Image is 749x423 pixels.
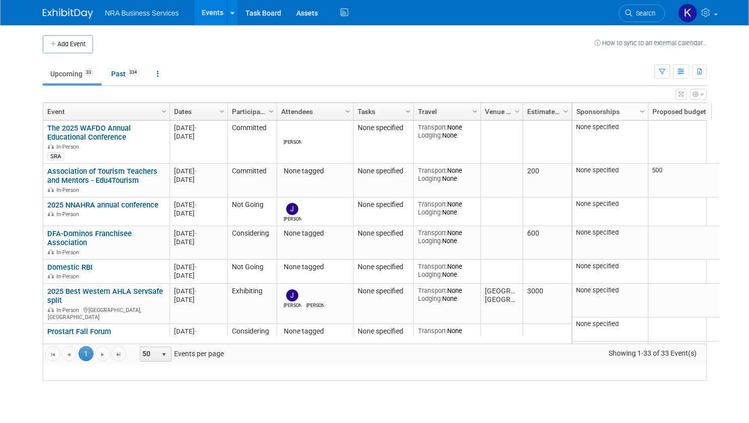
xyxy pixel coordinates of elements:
[286,289,298,301] img: Jennifer Bonilla
[576,200,619,207] span: None specified
[358,103,407,120] a: Tasks
[47,263,93,272] a: Domestic RBI
[115,351,123,359] span: Go to the last page
[358,327,409,336] div: None specified
[195,287,197,295] span: -
[678,4,697,23] img: Kay Allen
[43,35,93,53] button: Add Event
[418,229,476,245] div: None None
[48,187,54,192] img: In-Person Event
[47,103,163,120] a: Event
[56,144,82,150] span: In-Person
[174,238,223,246] div: [DATE]
[562,108,570,116] span: Column Settings
[56,211,82,218] span: In-Person
[174,327,223,336] div: [DATE]
[195,328,197,335] span: -
[126,69,140,76] span: 334
[174,200,223,209] div: [DATE]
[281,327,349,336] div: None tagged
[513,108,521,116] span: Column Settings
[174,295,223,304] div: [DATE]
[158,103,170,118] a: Column Settings
[648,164,723,197] td: 500
[174,209,223,218] div: [DATE]
[140,347,157,361] span: 50
[418,237,442,245] span: Lodging:
[281,167,349,176] div: None tagged
[344,108,352,116] span: Column Settings
[418,229,447,237] span: Transport:
[56,307,82,313] span: In-Person
[418,263,476,279] div: None None
[638,108,646,116] span: Column Settings
[43,9,93,19] img: ExhibitDay
[127,346,234,361] span: Events per page
[342,103,353,118] a: Column Settings
[227,324,277,348] td: Considering
[418,287,447,294] span: Transport:
[281,263,349,272] div: None tagged
[195,167,197,175] span: -
[576,262,619,270] span: None specified
[418,287,476,303] div: None None
[595,39,707,47] a: How to sync to an external calendar...
[576,286,619,294] span: None specified
[56,187,82,193] span: In-Person
[47,305,165,321] div: [GEOGRAPHIC_DATA], [GEOGRAPHIC_DATA]
[576,166,619,174] span: None specified
[418,167,476,183] div: None None
[174,263,223,271] div: [DATE]
[174,287,223,295] div: [DATE]
[48,211,54,216] img: In-Person Event
[47,229,132,248] a: DFA-Dominos Franchisee Association
[49,351,57,359] span: Go to the first page
[358,167,409,176] div: None specified
[195,124,197,132] span: -
[560,103,571,118] a: Column Settings
[227,260,277,284] td: Not Going
[227,121,277,164] td: Committed
[111,346,126,361] a: Go to the last page
[637,103,648,118] a: Column Settings
[480,284,523,324] td: [GEOGRAPHIC_DATA], [GEOGRAPHIC_DATA]
[174,124,223,132] div: [DATE]
[418,200,476,217] div: None None
[284,215,301,223] div: Jennifer Bonilla
[527,103,565,120] a: Estimated # of Attendees
[104,64,147,83] a: Past334
[227,226,277,260] td: Considering
[48,307,54,312] img: In-Person Event
[267,108,275,116] span: Column Settings
[174,271,223,280] div: [DATE]
[195,201,197,208] span: -
[469,103,480,118] a: Column Settings
[402,103,413,118] a: Column Settings
[78,346,94,361] span: 1
[418,295,442,302] span: Lodging:
[47,167,157,185] a: Association of Tourism Teachers and Mentors - Edu4Tourism
[174,132,223,141] div: [DATE]
[45,346,60,361] a: Go to the first page
[576,123,619,131] span: None specified
[632,10,655,17] span: Search
[358,124,409,133] div: None specified
[418,271,442,278] span: Lodging:
[576,229,619,236] span: None specified
[47,327,111,336] a: Prostart Fall Forum
[523,226,571,260] td: 600
[227,284,277,324] td: Exhibiting
[105,9,179,17] span: NRA Business Services
[512,103,523,118] a: Column Settings
[56,273,82,280] span: In-Person
[418,103,474,120] a: Travel
[418,175,442,182] span: Lodging:
[195,263,197,271] span: -
[418,200,447,208] span: Transport:
[648,342,723,385] td: $9100
[266,103,277,118] a: Column Settings
[227,164,277,197] td: Committed
[174,175,223,184] div: [DATE]
[218,108,226,116] span: Column Settings
[404,108,412,116] span: Column Settings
